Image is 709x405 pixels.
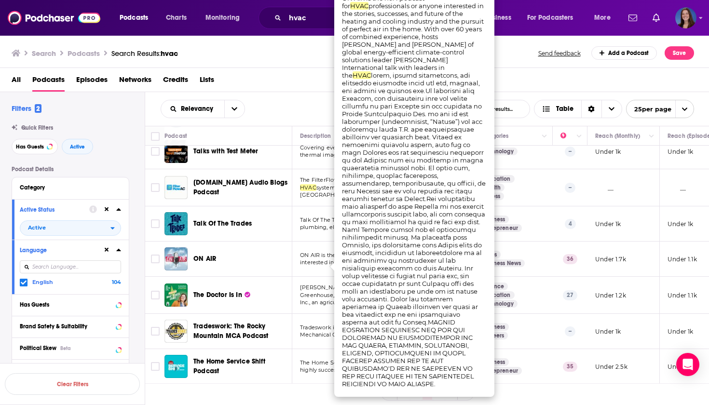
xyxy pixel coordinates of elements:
button: open menu [587,10,623,26]
span: Talk Of The Trades [193,219,252,228]
button: Column Actions [539,131,550,142]
p: Under 2.5k [595,363,627,371]
input: Search podcasts, credits, & more... [285,10,378,26]
p: Under 1.1k [668,291,697,299]
span: Charts [166,11,187,25]
p: Under 1.7k [595,255,626,263]
button: Active Status [20,203,89,216]
p: 36 [563,254,577,264]
a: Episodes [76,72,108,92]
p: -- [565,183,575,192]
p: -- [565,147,575,156]
span: Tradeswork is the official podcast of the Rocky Mountain [300,324,453,331]
button: Political SkewBeta [20,342,121,354]
div: Beta [60,345,71,351]
div: Active Status [20,206,83,213]
span: Table [556,106,573,112]
span: highly successful in the [300,366,363,373]
span: The Doctor Is In [193,291,242,299]
div: Has Guests [20,301,113,308]
p: Under 1k [595,220,621,228]
a: Charts [160,10,192,26]
span: Monitoring [205,11,240,25]
span: Quick Filters [21,124,53,131]
a: Networks [119,72,151,92]
p: Under 1k [668,327,693,336]
h2: filter dropdown [20,220,121,236]
a: Education [478,291,515,299]
button: Column Actions [646,131,657,142]
p: Under 1.2k [595,291,626,299]
a: Technology [478,300,518,308]
a: Technology [478,148,518,155]
button: Language [20,244,103,256]
div: Description [300,130,331,142]
span: English [32,279,53,285]
a: The Doctor Is In [193,290,250,300]
span: HVAC [353,71,371,79]
a: Brand Safety & Suitability [20,320,121,332]
span: Podcasts [32,72,65,92]
div: Language [20,247,96,254]
span: thermal imaging, site surveying and renewables, ‘Ta [300,151,440,158]
a: Search Results:hvac [111,49,178,58]
button: Send feedback [535,49,584,57]
span: Talk Of The Trades Podcast is your go-to resource for [300,216,441,223]
img: Talks with Test Meter [164,140,188,163]
button: open menu [20,220,121,236]
a: Talk Of The Trades [193,219,252,229]
span: HVAC [350,2,368,10]
img: Tradeswork: The Rocky Mountain MCA Podcast [164,320,188,343]
button: open menu [113,10,161,26]
span: ON AIR [193,255,216,263]
div: Category [20,184,115,191]
span: Active [28,225,46,230]
h2: Choose List sort [161,100,245,118]
span: 25 per page [627,102,671,117]
p: Under 1.1k [668,255,697,263]
span: plumbing, electrical and home services professional [300,224,440,230]
span: Mechanical Contractors Association, and airs on the [300,331,437,338]
a: Education [478,175,515,183]
div: Brand Safety & Suitability [20,323,113,330]
span: HVAC [300,184,316,191]
img: The Doctor Is In [164,283,188,307]
div: Open Intercom Messenger [676,353,699,376]
span: Toggle select row [151,362,160,371]
p: 4 [565,219,576,229]
h2: Filters [12,104,41,113]
span: All [12,72,21,92]
p: Under 1k [595,148,621,156]
button: Clear Filters [5,373,140,395]
img: Talk Of The Trades [164,212,188,235]
span: Political Skew [20,345,56,351]
img: ON AIR [164,247,188,270]
span: [PERSON_NAME] is President and Founder of Dr. Greenhouse, [300,284,433,298]
button: open menu [161,106,224,112]
button: Choose View [534,100,622,118]
img: Podchaser - Follow, Share and Rate Podcasts [8,9,100,27]
img: The Home Service Shift Podcast [164,355,188,378]
a: Credits [163,72,188,92]
span: Inc., an agricultural and mechanical engineering fir [300,299,437,306]
span: Toggle select row [151,219,160,228]
p: -- [565,326,575,336]
a: Entrepreneur [478,224,522,232]
button: open menu [199,10,252,26]
a: The Home Service Shift Podcast [193,357,289,376]
img: User Profile [675,7,696,28]
span: interested in the stories, successes, and future of the [300,259,440,266]
p: Under 1.5k [668,363,698,371]
span: Active [70,144,85,149]
button: Has Guests [20,298,121,310]
span: [DOMAIN_NAME] Audio Blogs Podcast [193,178,287,196]
span: lorem, ipsumd sitametcons, adi elitseddo eiusmodte incid utl etd, magnaal, eni admini ve quisnos ... [342,71,486,388]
